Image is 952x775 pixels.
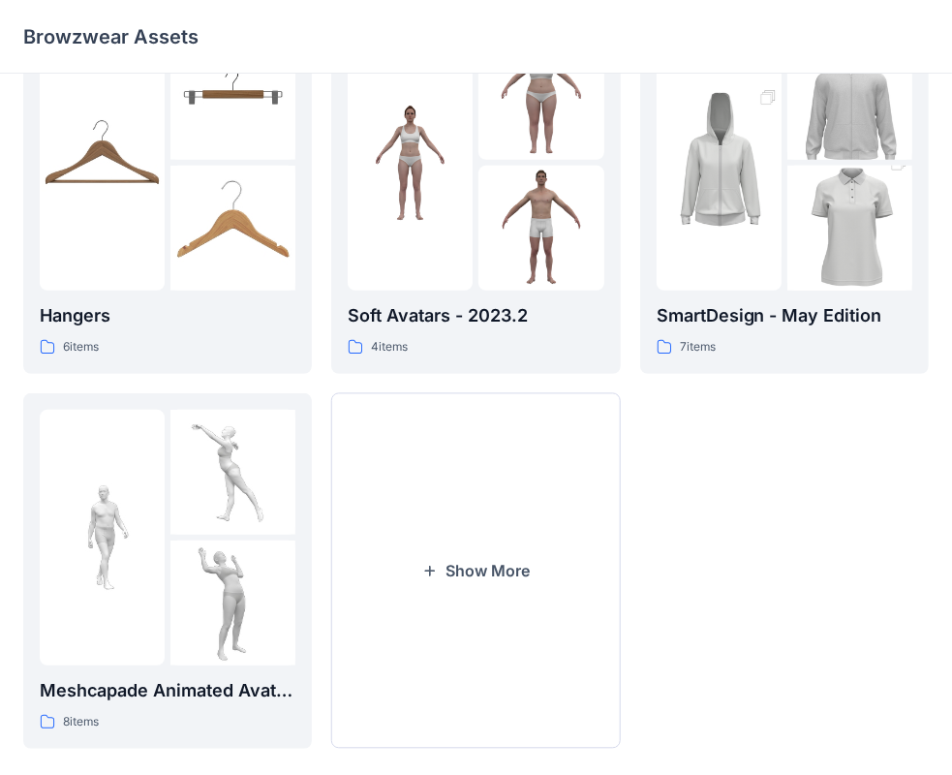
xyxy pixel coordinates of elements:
p: Browzwear Assets [23,23,199,50]
p: 4 items [371,337,408,357]
a: folder 1folder 2folder 3Soft Avatars - 2023.24items [331,18,620,374]
img: folder 1 [348,100,473,225]
img: folder 1 [40,100,165,225]
img: folder 1 [40,475,165,600]
img: folder 1 [657,69,782,257]
a: folder 1folder 2folder 3Meshcapade Animated Avatars8items [23,393,312,749]
p: Soft Avatars - 2023.2 [348,302,603,329]
button: Show More [331,393,620,749]
img: folder 2 [787,4,912,192]
img: folder 2 [170,410,295,535]
img: folder 3 [787,135,912,323]
p: 6 items [63,337,99,357]
img: folder 2 [170,35,295,160]
p: SmartDesign - May Edition [657,302,912,329]
img: folder 3 [170,166,295,291]
img: folder 3 [478,166,603,291]
p: 7 items [680,337,716,357]
p: Meshcapade Animated Avatars [40,677,295,704]
img: folder 2 [478,35,603,160]
img: folder 3 [170,541,295,666]
p: 8 items [63,712,99,732]
a: folder 1folder 2folder 3SmartDesign - May Edition7items [640,18,929,374]
p: Hangers [40,302,295,329]
a: folder 1folder 2folder 3Hangers6items [23,18,312,374]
